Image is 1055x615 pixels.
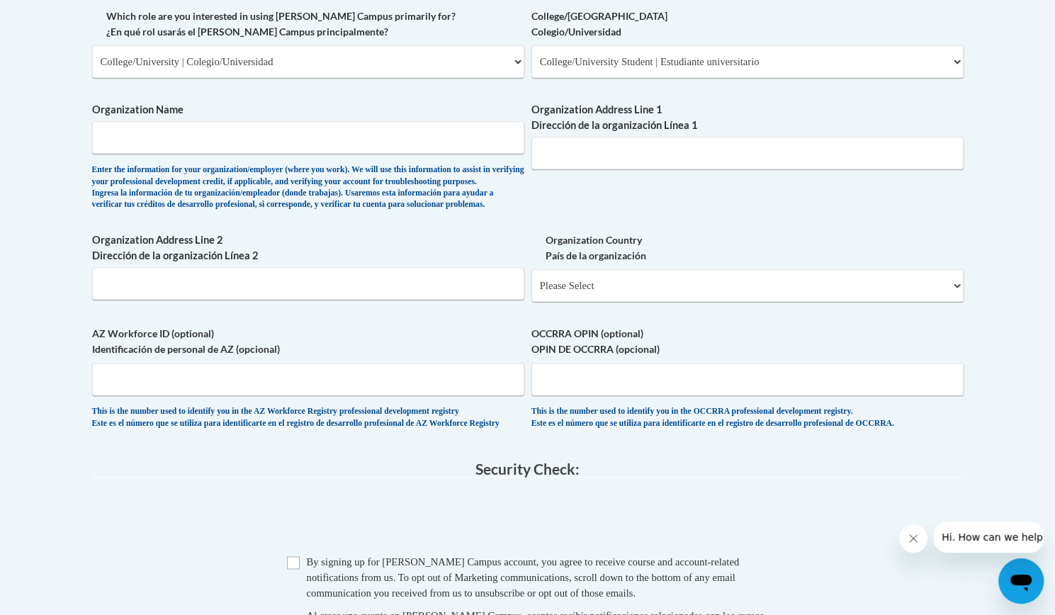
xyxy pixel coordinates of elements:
span: Hi. How can we help? [9,10,115,21]
label: College/[GEOGRAPHIC_DATA] Colegio/Universidad [531,9,964,40]
iframe: Message from company [933,521,1044,553]
iframe: Button to launch messaging window [998,558,1044,604]
label: Organization Country País de la organización [531,232,964,264]
iframe: reCAPTCHA [420,492,636,547]
div: This is the number used to identify you in the OCCRRA professional development registry. Este es ... [531,406,964,429]
input: Metadata input [92,267,524,300]
div: Enter the information for your organization/employer (where you work). We will use this informati... [92,164,524,211]
span: By signing up for [PERSON_NAME] Campus account, you agree to receive course and account-related n... [307,556,740,599]
iframe: Close message [899,524,927,553]
div: This is the number used to identify you in the AZ Workforce Registry professional development reg... [92,406,524,429]
label: Organization Address Line 1 Dirección de la organización Línea 1 [531,102,964,133]
label: Which role are you interested in using [PERSON_NAME] Campus primarily for? ¿En qué rol usarás el ... [92,9,524,40]
span: Security Check: [475,460,580,478]
label: AZ Workforce ID (optional) Identificación de personal de AZ (opcional) [92,326,524,357]
input: Metadata input [92,121,524,154]
label: OCCRRA OPIN (optional) OPIN DE OCCRRA (opcional) [531,326,964,357]
input: Metadata input [531,137,964,169]
label: Organization Name [92,102,524,118]
label: Organization Address Line 2 Dirección de la organización Línea 2 [92,232,524,264]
